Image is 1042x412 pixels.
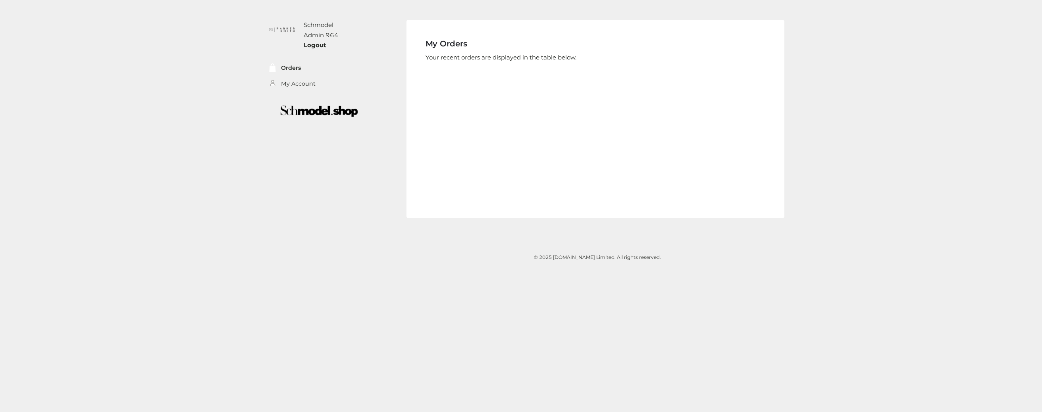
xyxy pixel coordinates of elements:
[304,41,326,49] a: Logout
[304,20,353,40] div: Schmodel Admin 964
[263,100,376,123] img: boutique-logo.png
[430,253,765,261] div: © 2025 [DOMAIN_NAME] Limited. All rights reserved.
[281,63,301,73] a: Orders
[426,39,765,48] h4: My Orders
[426,52,765,63] p: Your recent orders are displayed in the table below.
[281,79,316,88] a: My Account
